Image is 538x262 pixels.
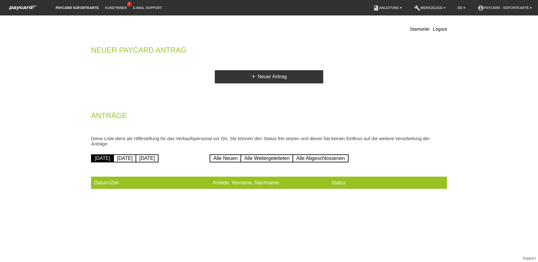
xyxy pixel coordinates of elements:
[210,177,328,189] th: Anrede, Vorname, Nachname
[91,136,447,146] p: Diese Liste dient als Hilfestellung für das Verkaufspersonal vor Ort, Sie können den Status frei ...
[373,5,379,11] i: book
[130,6,165,10] a: E-Mail Support
[455,6,468,10] a: DE ▾
[91,47,447,56] h2: Neuer Paycard Antrag
[136,154,158,162] a: [DATE]
[91,113,447,122] h2: Anträge
[113,154,136,162] a: [DATE]
[251,74,256,79] i: add
[91,154,114,162] a: [DATE]
[433,26,447,32] a: Logout
[328,177,447,189] th: Status
[6,7,40,12] a: paycard Sofortkarte
[478,5,484,11] i: account_circle
[215,70,323,83] a: addNeuer Antrag
[210,154,241,162] a: Alle Neuen
[241,154,293,162] a: Alle Weitergeleiteten
[475,6,535,10] a: account_circlepaycard - Sofortkarte ▾
[127,2,132,7] span: 6
[91,177,210,189] th: Datum/Zeit
[53,6,102,10] a: paycard Sofortkarte
[523,256,536,260] a: Support
[102,6,130,10] a: Kund*innen
[6,4,40,11] img: paycard Sofortkarte
[414,5,420,11] i: build
[411,6,449,10] a: buildWerkzeuge ▾
[410,26,429,32] a: Startseite
[293,154,349,162] a: Alle Abgeschlossenen
[370,6,405,10] a: bookAnleitung ▾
